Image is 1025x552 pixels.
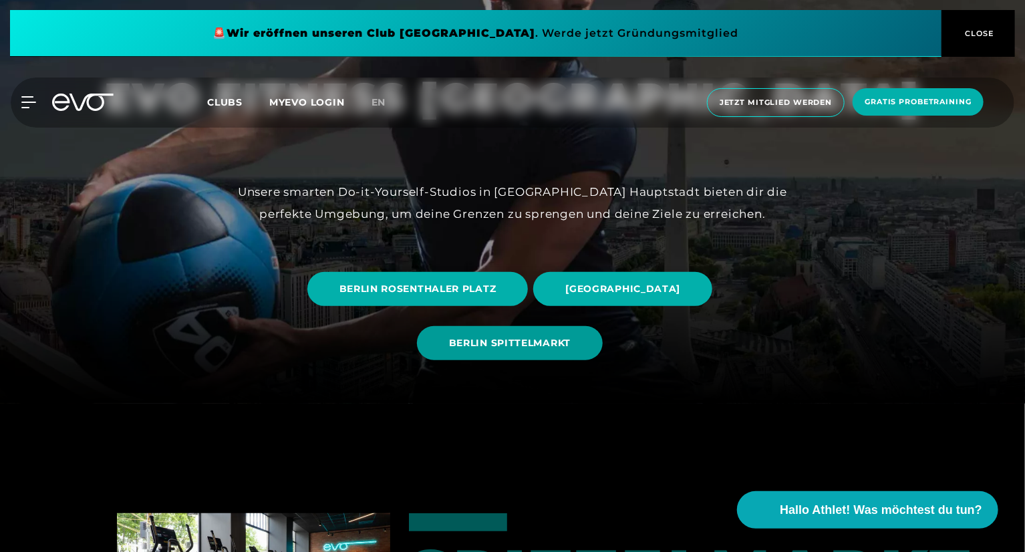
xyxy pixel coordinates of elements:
span: BERLIN SPITTELMARKT [449,336,571,350]
a: Gratis Probetraining [849,88,988,117]
button: CLOSE [941,10,1015,57]
a: BERLIN SPITTELMARKT [417,316,608,370]
a: Clubs [207,96,269,108]
span: CLOSE [962,27,995,39]
a: BERLIN ROSENTHALER PLATZ [307,262,534,316]
button: Hallo Athlet! Was möchtest du tun? [737,491,998,529]
span: Clubs [207,96,243,108]
span: BERLIN ROSENTHALER PLATZ [339,282,496,296]
a: MYEVO LOGIN [269,96,345,108]
a: Jetzt Mitglied werden [703,88,849,117]
div: Unsere smarten Do-it-Yourself-Studios in [GEOGRAPHIC_DATA] Hauptstadt bieten dir die perfekte Umg... [212,181,813,225]
span: Jetzt Mitglied werden [720,97,832,108]
a: [GEOGRAPHIC_DATA] [533,262,718,316]
span: en [372,96,386,108]
span: Gratis Probetraining [865,96,972,108]
span: Hallo Athlet! Was möchtest du tun? [780,501,982,519]
span: [GEOGRAPHIC_DATA] [565,282,680,296]
a: en [372,95,402,110]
